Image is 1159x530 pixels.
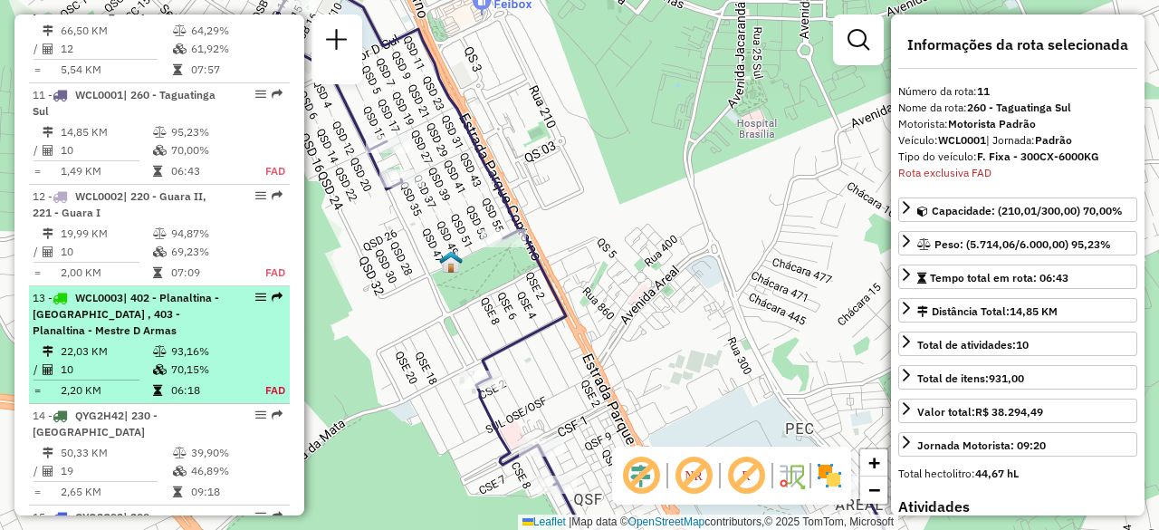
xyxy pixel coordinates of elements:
[153,127,167,138] i: % de utilização do peso
[190,462,282,480] td: 46,89%
[255,511,266,522] em: Opções
[173,25,187,36] i: % de utilização do peso
[977,84,990,98] strong: 11
[868,451,880,474] span: +
[43,145,53,156] i: Total de Atividades
[173,448,187,458] i: % de utilização do peso
[33,141,42,159] td: /
[840,22,876,58] a: Exibir filtros
[153,267,162,278] i: Tempo total em rota
[60,264,152,282] td: 2,00 KM
[153,346,167,357] i: % de utilização do peso
[898,231,1137,255] a: Peso: (5.714,06/6.000,00) 95,23%
[33,291,219,337] span: 13 -
[860,477,887,504] a: Zoom out
[75,291,123,304] span: WCL0003
[932,204,1123,217] span: Capacidade: (210,01/300,00) 70,00%
[60,483,172,501] td: 2,65 KM
[60,342,152,361] td: 22,03 KM
[153,228,167,239] i: % de utilização do peso
[153,246,167,257] i: % de utilização da cubagem
[75,189,123,203] span: WCL0002
[898,198,1137,222] a: Capacidade: (210,01/300,00) 70,00%
[43,364,53,375] i: Total de Atividades
[619,454,663,497] span: Exibir deslocamento
[60,361,152,379] td: 10
[977,149,1099,163] strong: F. Fixa - 300CX-6000KG
[190,22,282,40] td: 64,29%
[60,22,172,40] td: 66,50 KM
[898,36,1137,53] h4: Informações da rota selecionada
[1016,338,1029,352] strong: 10
[33,291,219,337] span: | 402 - Planaltina - [GEOGRAPHIC_DATA] , 403 - Planaltina - Mestre D Armas
[522,516,566,528] a: Leaflet
[898,132,1137,149] div: Veículo:
[43,246,53,257] i: Total de Atividades
[33,40,42,58] td: /
[43,43,53,54] i: Total de Atividades
[60,123,152,141] td: 14,85 KM
[33,189,206,219] span: 12 -
[173,487,182,497] i: Tempo total em rota
[777,461,806,490] img: Fluxo de ruas
[43,448,53,458] i: Distância Total
[60,225,152,243] td: 19,99 KM
[170,381,245,400] td: 06:18
[33,162,42,180] td: =
[190,61,282,79] td: 07:57
[930,271,1068,284] span: Tempo total em rota: 06:43
[60,444,172,462] td: 50,33 KM
[986,133,1072,147] span: | Jornada:
[33,243,42,261] td: /
[975,405,1043,419] strong: R$ 38.294,49
[439,250,463,274] img: 113 UDC WCL Taguatinga Sul
[272,511,283,522] em: Rota exportada
[938,133,986,147] strong: WCL0001
[33,409,158,438] span: | 230 - [GEOGRAPHIC_DATA]
[60,243,152,261] td: 10
[917,371,1024,387] div: Total de itens:
[898,83,1137,100] div: Número da rota:
[898,298,1137,323] a: Distância Total:14,85 KM
[272,292,283,303] em: Rota exportada
[272,410,283,420] em: Rota exportada
[967,101,1071,114] strong: 260 - Taguatinga Sul
[255,89,266,100] em: Opções
[33,264,42,282] td: =
[173,43,187,54] i: % de utilização da cubagem
[153,364,167,375] i: % de utilização da cubagem
[898,365,1137,390] a: Total de itens:931,00
[33,381,42,400] td: =
[190,483,282,501] td: 09:18
[815,461,844,490] img: Exibir/Ocultar setores
[190,444,282,462] td: 39,90%
[170,225,245,243] td: 94,87%
[255,410,266,420] em: Opções
[173,64,182,75] i: Tempo total em rota
[724,454,768,497] span: Exibir rótulo
[170,342,245,361] td: 93,16%
[868,478,880,501] span: −
[898,116,1137,132] div: Motorista:
[33,361,42,379] td: /
[898,165,1137,181] div: Rota exclusiva FAD
[75,88,123,101] span: WCL0001
[43,127,53,138] i: Distância Total
[43,25,53,36] i: Distância Total
[33,88,216,118] span: 11 -
[898,466,1137,482] div: Total hectolitro:
[272,190,283,201] em: Rota exportada
[173,466,187,477] i: % de utilização da cubagem
[948,117,1036,130] strong: Motorista Padrão
[33,88,216,118] span: | 260 - Taguatinga Sul
[518,515,898,530] div: Map data © contributors,© 2025 TomTom, Microsoft
[60,462,172,480] td: 19
[934,237,1111,251] span: Peso: (5.714,06/6.000,00) 95,23%
[33,409,158,438] span: 14 -
[43,346,53,357] i: Distância Total
[43,466,53,477] i: Total de Atividades
[170,361,245,379] td: 70,15%
[672,454,715,497] span: Exibir NR
[190,40,282,58] td: 61,92%
[860,449,887,477] a: Zoom in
